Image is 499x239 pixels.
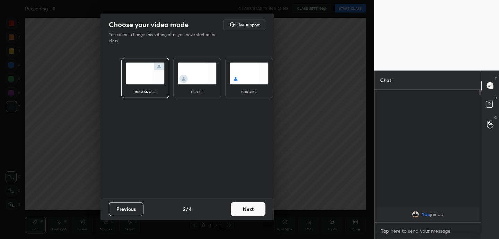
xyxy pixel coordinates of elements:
[230,63,269,84] img: chromaScreenIcon.c19ab0a0.svg
[231,202,265,216] button: Next
[183,90,211,93] div: circle
[109,20,189,29] h2: Choose your video mode
[430,212,444,217] span: joined
[422,212,430,217] span: You
[495,76,497,81] p: T
[109,32,221,44] p: You cannot change this setting after you have started the class
[183,205,185,213] h4: 2
[375,71,397,89] p: Chat
[494,115,497,120] p: G
[235,90,263,93] div: chroma
[375,206,481,223] div: grid
[178,63,217,84] img: circleScreenIcon.acc0effb.svg
[236,23,260,27] h5: Live support
[126,63,165,84] img: normalScreenIcon.ae25ed63.svg
[412,211,419,218] img: 9107ca6834834495b00c2eb7fd6a1f67.jpg
[109,202,143,216] button: Previous
[494,96,497,101] p: D
[131,90,159,93] div: rectangle
[186,205,188,213] h4: /
[189,205,192,213] h4: 4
